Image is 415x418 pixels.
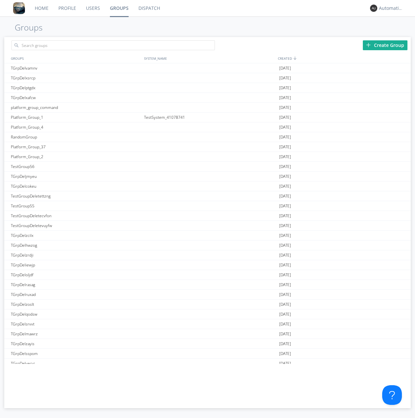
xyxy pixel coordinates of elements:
a: TGrpDelrasag[DATE] [4,280,411,290]
a: TGrpDelhwzog[DATE] [4,240,411,250]
a: TGrpDelxsrcp[DATE] [4,73,411,83]
a: TGrpDelruxad[DATE] [4,290,411,300]
span: [DATE] [279,300,291,309]
span: [DATE] [279,339,291,349]
div: TGrpDelvamnv [9,63,142,73]
div: TGrpDelmawrz [9,329,142,339]
div: RandomGroup [9,132,142,142]
span: [DATE] [279,211,291,221]
span: [DATE] [279,240,291,250]
div: TGrpDelzcilx [9,231,142,240]
span: [DATE] [279,93,291,103]
span: [DATE] [279,349,291,359]
span: [DATE] [279,142,291,152]
div: TGrpDelzrdji [9,250,142,260]
div: TGrpDelsspom [9,349,142,358]
a: TGrpDelsspom[DATE] [4,349,411,359]
div: TGrpDeliewjp [9,260,142,270]
span: [DATE] [279,63,291,73]
div: TGrpDelxafcw [9,93,142,102]
div: TestGroupDeletettzng [9,191,142,201]
div: Platform_Group_37 [9,142,142,152]
div: TGrpDelrasag [9,280,142,289]
div: TGrpDelqodsw [9,309,142,319]
a: TGrpDelptgdx[DATE] [4,83,411,93]
a: TGrpDelzayis[DATE] [4,339,411,349]
div: Platform_Group_2 [9,152,142,161]
div: TestGroupDeletevuyfw [9,221,142,230]
div: TestGroup55 [9,201,142,211]
div: TGrpDelptgdx [9,83,142,93]
div: TGrpDelxsrcp [9,73,142,83]
div: platform_group_command [9,103,142,112]
a: TestGroupDeletevuyfw[DATE] [4,221,411,231]
div: TestGroupDeletecvfon [9,211,142,220]
span: [DATE] [279,280,291,290]
span: [DATE] [279,152,291,162]
a: TestGroup55[DATE] [4,201,411,211]
span: [DATE] [279,329,291,339]
div: TestSystem_41078741 [142,113,278,122]
img: 8ff700cf5bab4eb8a436322861af2272 [13,2,25,14]
a: platform_group_command[DATE] [4,103,411,113]
div: CREATED [276,53,411,63]
span: [DATE] [279,172,291,181]
div: TGrpDelcokeu [9,181,142,191]
span: [DATE] [279,132,291,142]
span: [DATE] [279,359,291,368]
a: TestGroupDeletettzng[DATE] [4,191,411,201]
div: Automation+0004 [379,5,404,11]
span: [DATE] [279,260,291,270]
div: Platform_Group_1 [9,113,142,122]
a: TGrpDelmawrz[DATE] [4,329,411,339]
a: Platform_Group_37[DATE] [4,142,411,152]
a: Platform_Group_4[DATE] [4,122,411,132]
span: [DATE] [279,290,291,300]
a: TGrpDelqodsw[DATE] [4,309,411,319]
div: TGrpDelhwzog [9,240,142,250]
div: TGrpDeloljdf [9,270,142,280]
span: [DATE] [279,319,291,329]
a: TGrpDelsrvvt[DATE] [4,319,411,329]
span: [DATE] [279,221,291,231]
a: TGrpDeljmyeu[DATE] [4,172,411,181]
a: TGrpDelzrdji[DATE] [4,250,411,260]
a: TGrpDelcokeu[DATE] [4,181,411,191]
div: TGrpDelruxad [9,290,142,299]
a: TGrpDeliewjp[DATE] [4,260,411,270]
div: TGrpDelzayis [9,339,142,348]
a: RandomGroup[DATE] [4,132,411,142]
div: TGrpDeljmyeu [9,172,142,181]
span: [DATE] [279,309,291,319]
a: TGrpDelvamnv[DATE] [4,63,411,73]
input: Search groups [11,40,215,50]
span: [DATE] [279,122,291,132]
span: [DATE] [279,103,291,113]
div: Platform_Group_4 [9,122,142,132]
img: 373638.png [370,5,377,12]
a: TGrpDelxafcw[DATE] [4,93,411,103]
img: plus.svg [366,43,371,47]
span: [DATE] [279,191,291,201]
a: Platform_Group_1TestSystem_41078741[DATE] [4,113,411,122]
iframe: Toggle Customer Support [382,385,402,405]
div: Create Group [363,40,407,50]
div: GROUPS [9,53,141,63]
span: [DATE] [279,231,291,240]
span: [DATE] [279,113,291,122]
div: TestGroup56 [9,162,142,171]
a: Platform_Group_2[DATE] [4,152,411,162]
span: [DATE] [279,270,291,280]
span: [DATE] [279,162,291,172]
a: TGrpDeloljdf[DATE] [4,270,411,280]
span: [DATE] [279,83,291,93]
div: SYSTEM_NAME [142,53,276,63]
span: [DATE] [279,181,291,191]
div: TGrpDelvecvj [9,359,142,368]
a: TestGroup56[DATE] [4,162,411,172]
a: TestGroupDeletecvfon[DATE] [4,211,411,221]
div: TGrpDelzoslt [9,300,142,309]
a: TGrpDelzoslt[DATE] [4,300,411,309]
div: TGrpDelsrvvt [9,319,142,329]
span: [DATE] [279,73,291,83]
